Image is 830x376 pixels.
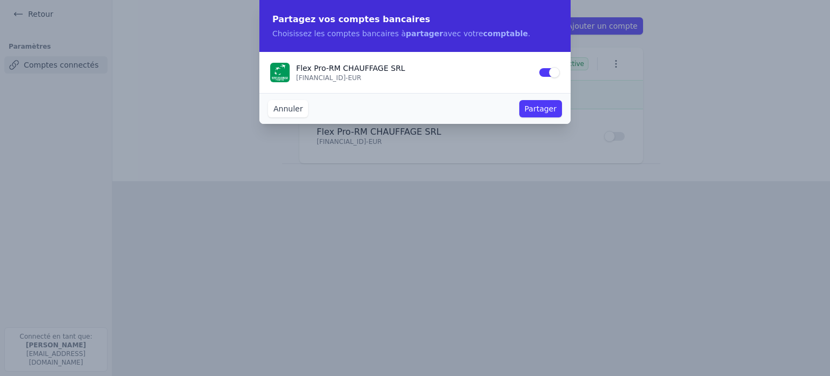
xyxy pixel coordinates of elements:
p: [FINANCIAL_ID] - EUR [296,74,532,82]
button: Annuler [268,100,308,117]
p: Flex Pro - RM CHAUFFAGE SRL [296,63,532,74]
h2: Partagez vos comptes bancaires [272,13,558,26]
p: Choisissez les comptes bancaires à avec votre . [272,28,558,39]
strong: comptable [483,29,528,38]
button: Partager [519,100,562,117]
strong: partager [406,29,443,38]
